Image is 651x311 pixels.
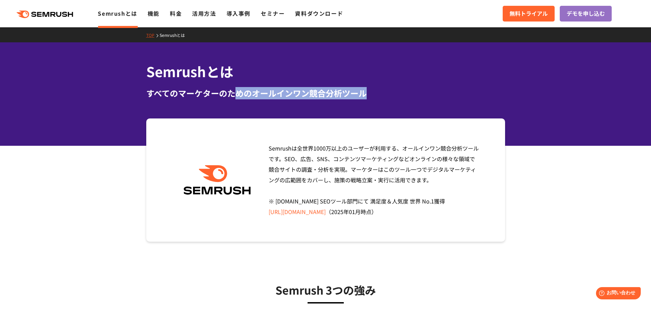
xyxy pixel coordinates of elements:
a: TOP [146,32,160,38]
a: 導入事例 [227,9,250,17]
h3: Semrush 3つの強み [163,281,488,298]
a: 機能 [148,9,160,17]
span: Semrushは全世界1000万以上のユーザーが利用する、オールインワン競合分析ツールです。SEO、広告、SNS、コンテンツマーケティングなどオンラインの様々な領域で競合サイトの調査・分析を実現... [269,144,479,216]
a: 活用方法 [192,9,216,17]
span: デモを申し込む [567,9,605,18]
span: 無料トライアル [510,9,548,18]
a: Semrushとは [98,9,137,17]
a: [URL][DOMAIN_NAME] [269,208,326,216]
h1: Semrushとは [146,61,505,82]
a: デモを申し込む [560,6,612,22]
a: Semrushとは [160,32,190,38]
a: 無料トライアル [503,6,555,22]
img: Semrush [180,165,254,195]
a: 料金 [170,9,182,17]
a: 資料ダウンロード [295,9,343,17]
div: すべてのマーケターのためのオールインワン競合分析ツール [146,87,505,99]
a: セミナー [261,9,285,17]
iframe: Help widget launcher [590,284,643,303]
